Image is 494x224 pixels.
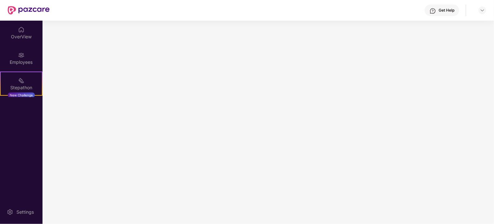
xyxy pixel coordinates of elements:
[8,6,50,15] img: New Pazcare Logo
[480,8,485,13] img: svg+xml;base64,PHN2ZyBpZD0iRHJvcGRvd24tMzJ4MzIiIHhtbG5zPSJodHRwOi8vd3d3LnczLm9yZy8yMDAwL3N2ZyIgd2...
[439,8,454,13] div: Get Help
[7,209,13,215] img: svg+xml;base64,PHN2ZyBpZD0iU2V0dGluZy0yMHgyMCIgeG1sbnM9Imh0dHA6Ly93d3cudzMub3JnLzIwMDAvc3ZnIiB3aW...
[430,8,436,14] img: svg+xml;base64,PHN2ZyBpZD0iSGVscC0zMngzMiIgeG1sbnM9Imh0dHA6Ly93d3cudzMub3JnLzIwMDAvc3ZnIiB3aWR0aD...
[18,52,24,58] img: svg+xml;base64,PHN2ZyBpZD0iRW1wbG95ZWVzIiB4bWxucz0iaHR0cDovL3d3dy53My5vcmcvMjAwMC9zdmciIHdpZHRoPS...
[1,84,42,91] div: Stepathon
[14,209,36,215] div: Settings
[18,77,24,84] img: svg+xml;base64,PHN2ZyB4bWxucz0iaHR0cDovL3d3dy53My5vcmcvMjAwMC9zdmciIHdpZHRoPSIyMSIgaGVpZ2h0PSIyMC...
[8,93,35,98] div: New Challenge
[18,26,24,33] img: svg+xml;base64,PHN2ZyBpZD0iSG9tZSIgeG1sbnM9Imh0dHA6Ly93d3cudzMub3JnLzIwMDAvc3ZnIiB3aWR0aD0iMjAiIG...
